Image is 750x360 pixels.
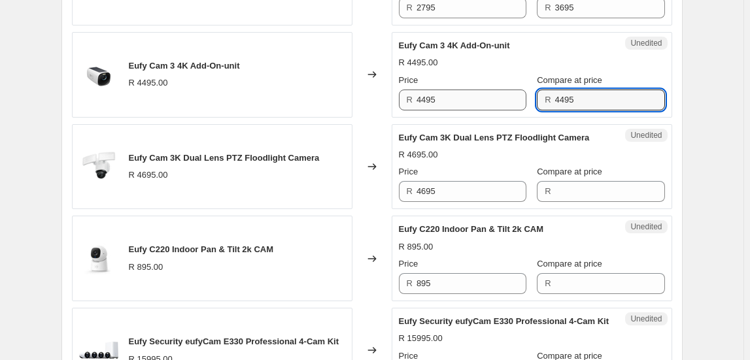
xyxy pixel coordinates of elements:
[407,278,413,288] span: R
[129,61,240,71] span: Eufy Cam 3 4K Add-On-unit
[630,314,662,324] span: Unedited
[537,75,602,85] span: Compare at price
[545,186,551,196] span: R
[407,95,413,105] span: R
[399,133,590,142] span: Eufy Cam 3K Dual Lens PTZ Floodlight Camera
[399,240,434,254] div: R 895.00
[399,259,418,269] span: Price
[129,76,168,90] div: R 4495.00
[399,41,510,50] span: Eufy Cam 3 4K Add-On-unit
[79,239,118,278] img: T8W1121_ID_KVAngle_AU_80x.jpg
[537,259,602,269] span: Compare at price
[129,169,168,182] div: R 4695.00
[545,3,551,12] span: R
[399,75,418,85] span: Price
[399,332,443,345] div: R 15995.00
[399,148,438,161] div: R 4695.00
[407,3,413,12] span: R
[399,316,609,326] span: Eufy Security eufyCam E330 Professional 4-Cam Kit
[79,55,118,94] img: T81603W1_PC_1600x_1237668d-62da-41a7-946a-84569af1acaf_80x.png
[545,278,551,288] span: R
[129,153,320,163] span: Eufy Cam 3K Dual Lens PTZ Floodlight Camera
[630,221,662,232] span: Unedited
[129,261,163,274] div: R 895.00
[79,147,118,186] img: eufy-security-e340-floodlight-outdoor-pan-tilt-dual-camera-ezgif.com-webp-to-png-converter_80x.png
[129,336,339,346] span: Eufy Security eufyCam E330 Professional 4-Cam Kit
[399,224,544,234] span: Eufy C220 Indoor Pan & Tilt 2k CAM
[630,38,662,48] span: Unedited
[129,244,274,254] span: Eufy C220 Indoor Pan & Tilt 2k CAM
[537,167,602,176] span: Compare at price
[399,167,418,176] span: Price
[399,56,438,69] div: R 4495.00
[630,130,662,140] span: Unedited
[407,186,413,196] span: R
[545,95,551,105] span: R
